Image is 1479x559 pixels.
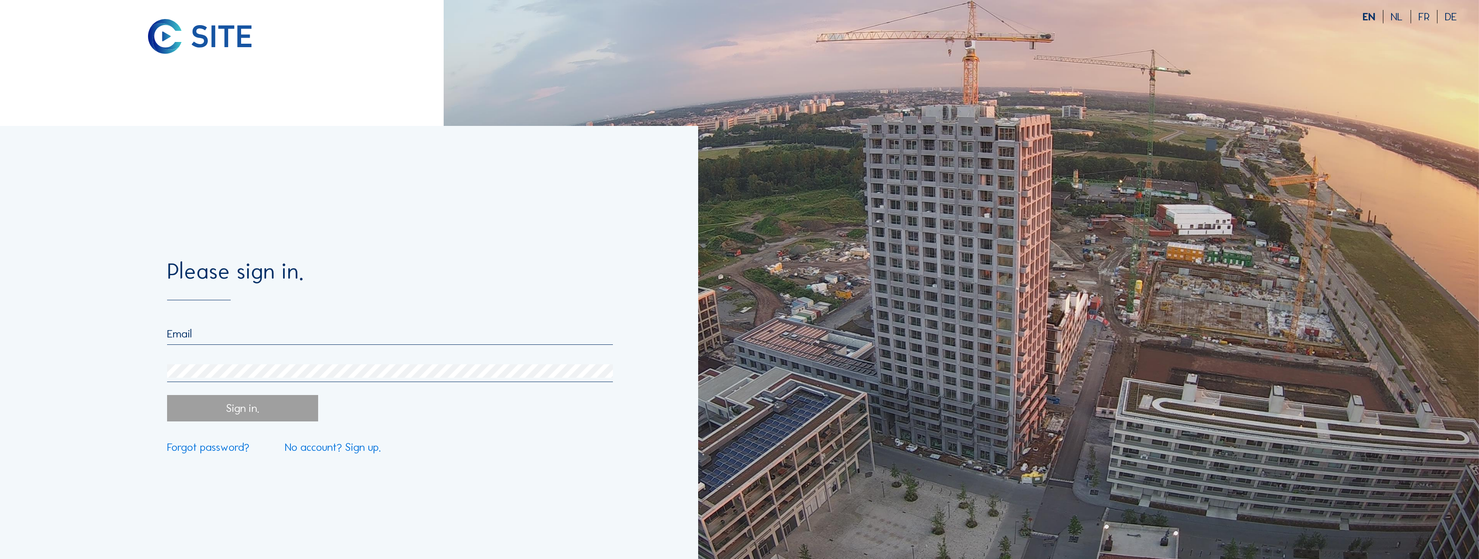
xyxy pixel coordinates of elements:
[167,442,249,453] a: Forgot password?
[167,395,318,421] div: Sign in.
[167,327,613,341] input: Email
[1391,11,1411,22] div: NL
[1445,11,1457,22] div: DE
[1363,11,1383,22] div: EN
[1418,11,1437,22] div: FR
[285,442,381,453] a: No account? Sign up.
[167,260,613,300] div: Please sign in.
[148,19,251,54] img: C-SITE logo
